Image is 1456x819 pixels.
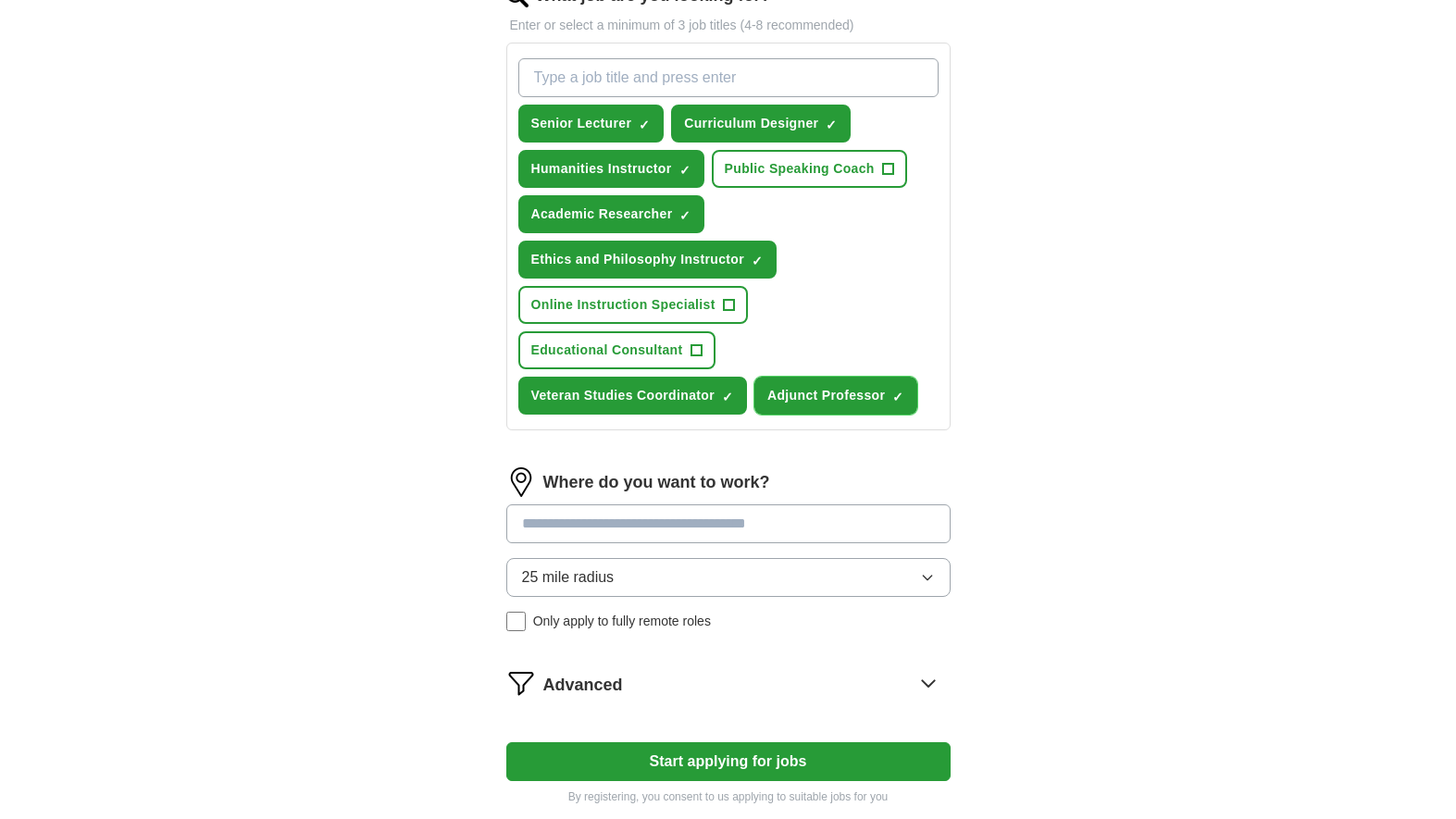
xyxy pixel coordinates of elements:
[543,673,623,698] span: Advanced
[518,105,665,143] button: Senior Lecturer✓
[506,742,951,781] button: Start applying for jobs
[531,159,672,179] span: Humanities Instructor
[518,58,939,97] input: Type a job title and press enter
[767,386,885,405] span: Adjunct Professor
[533,612,711,631] span: Only apply to fully remote roles
[752,254,763,268] span: ✓
[826,118,837,132] span: ✓
[531,341,683,360] span: Educational Consultant
[518,195,705,233] button: Academic Researcher✓
[543,470,770,495] label: Where do you want to work?
[754,377,917,415] button: Adjunct Professor✓
[506,467,536,497] img: location.png
[531,295,716,315] span: Online Instruction Specialist
[679,208,691,223] span: ✓
[531,114,632,133] span: Senior Lecturer
[506,558,951,597] button: 25 mile radius
[506,788,951,805] p: By registering, you consent to us applying to suitable jobs for you
[892,390,903,404] span: ✓
[518,286,748,324] button: Online Instruction Specialist
[531,205,673,224] span: Academic Researcher
[679,163,691,178] span: ✓
[522,566,615,589] span: 25 mile radius
[639,118,650,132] span: ✓
[531,250,745,269] span: Ethics and Philosophy Instructor
[712,150,907,188] button: Public Speaking Coach
[671,105,851,143] button: Curriculum Designer✓
[506,612,526,631] input: Only apply to fully remote roles
[531,386,715,405] span: Veteran Studies Coordinator
[518,150,704,188] button: Humanities Instructor✓
[722,390,733,404] span: ✓
[518,331,716,369] button: Educational Consultant
[725,159,875,179] span: Public Speaking Coach
[518,377,747,415] button: Veteran Studies Coordinator✓
[684,114,818,133] span: Curriculum Designer
[506,16,951,35] p: Enter or select a minimum of 3 job titles (4-8 recommended)
[518,241,778,279] button: Ethics and Philosophy Instructor✓
[506,668,536,698] img: filter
